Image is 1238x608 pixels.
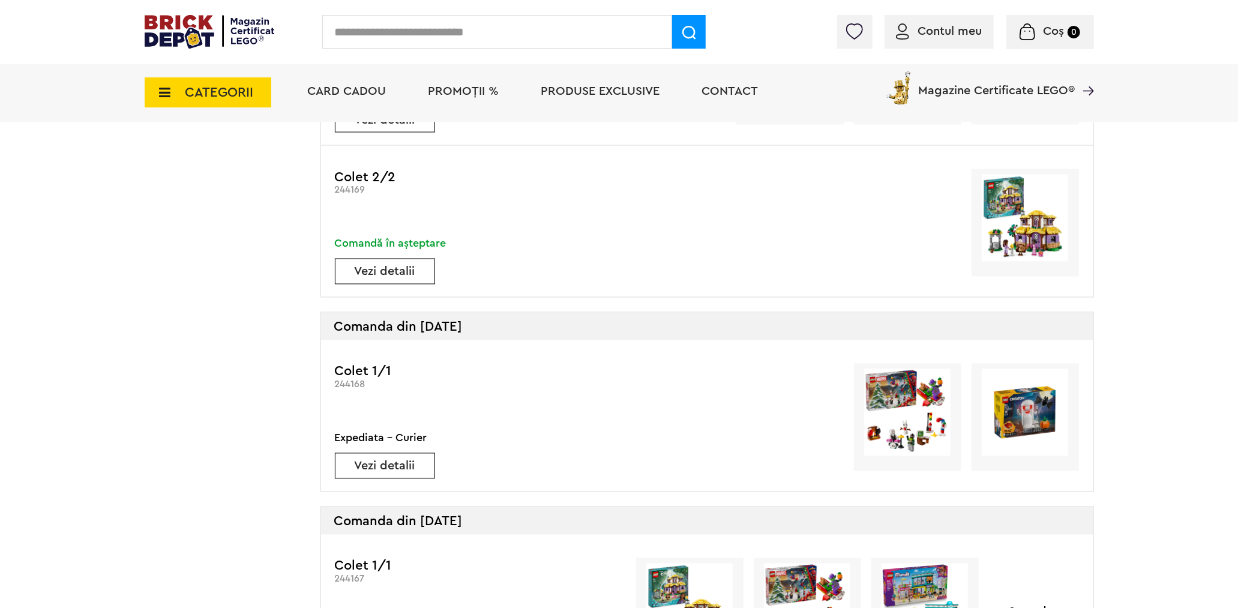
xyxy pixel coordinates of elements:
a: Produse exclusive [541,85,660,97]
a: Contul meu [896,25,982,37]
h3: Colet 1/1 [335,364,615,379]
a: Magazine Certificate LEGO® [1075,69,1094,81]
a: Contact [702,85,759,97]
div: Expediata - Curier [335,430,435,447]
h3: Colet 1/1 [335,558,615,574]
div: Comanda din [DATE] [321,313,1093,340]
div: 244168 [335,379,615,391]
div: Comanda din [DATE] [321,507,1093,535]
small: 0 [1068,26,1080,38]
h3: Colet 2/2 [335,169,615,185]
a: Card Cadou [308,85,386,97]
div: 244167 [335,574,615,585]
div: 244169 [335,185,615,196]
span: Coș [1043,25,1064,37]
div: Comandă în așteptare [335,235,446,252]
span: CATEGORII [185,86,254,99]
span: Contul meu [918,25,982,37]
a: Vezi detalii [335,266,434,278]
a: Vezi detalii [335,460,434,472]
span: Magazine Certificate LEGO® [919,69,1075,97]
a: PROMOȚII % [428,85,499,97]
